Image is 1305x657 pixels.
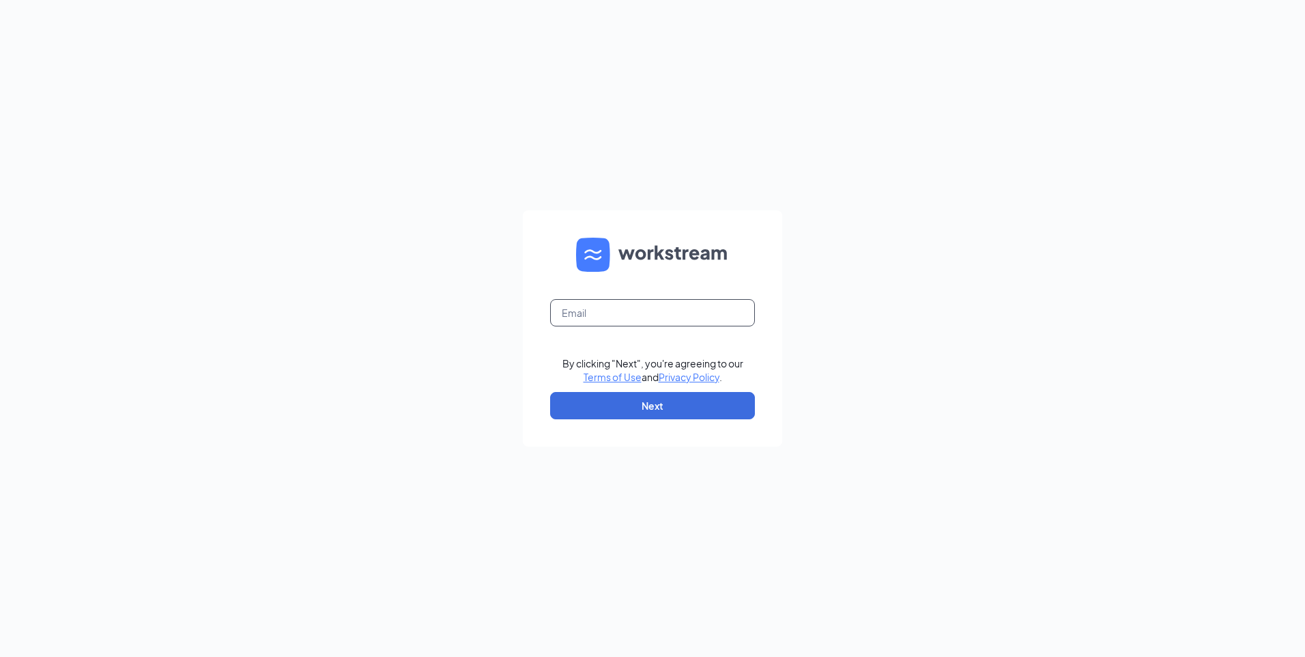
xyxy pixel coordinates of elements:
a: Terms of Use [584,371,642,383]
div: By clicking "Next", you're agreeing to our and . [562,357,743,384]
input: Email [550,299,755,326]
button: Next [550,392,755,419]
img: WS logo and Workstream text [576,238,729,272]
a: Privacy Policy [659,371,719,383]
